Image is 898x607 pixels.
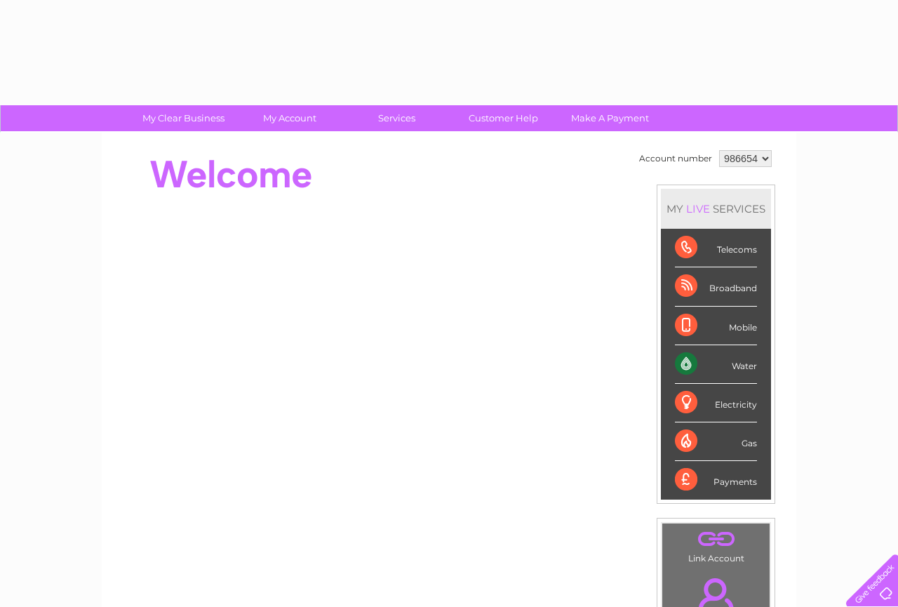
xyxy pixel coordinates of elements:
[675,345,757,384] div: Water
[675,422,757,461] div: Gas
[126,105,241,131] a: My Clear Business
[339,105,455,131] a: Services
[675,461,757,499] div: Payments
[232,105,348,131] a: My Account
[662,523,770,567] td: Link Account
[675,229,757,267] div: Telecoms
[636,147,716,171] td: Account number
[675,384,757,422] div: Electricity
[552,105,668,131] a: Make A Payment
[675,267,757,306] div: Broadband
[661,189,771,229] div: MY SERVICES
[445,105,561,131] a: Customer Help
[675,307,757,345] div: Mobile
[666,527,766,552] a: .
[683,202,713,215] div: LIVE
